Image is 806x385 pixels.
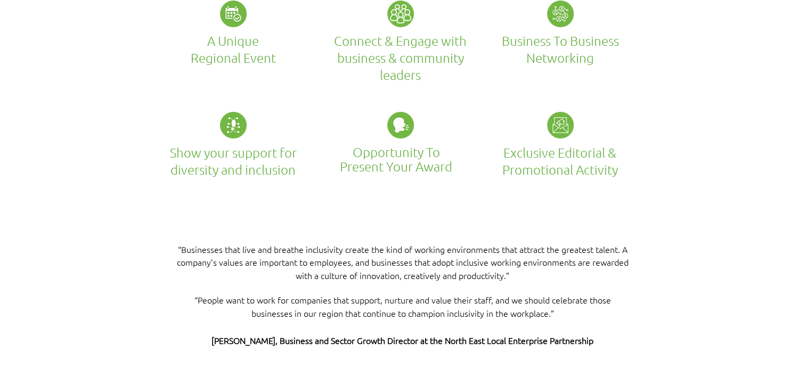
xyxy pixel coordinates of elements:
[334,32,467,83] span: Connect & Engage with business & community leaders
[211,334,593,346] span: [PERSON_NAME], Business and Sector Growth Director at the North East Local Enterprise Partnership
[387,112,414,138] img: speaking opportunities.png
[220,1,247,27] img: sector events.png
[547,1,574,27] img: btb networking.png
[194,294,611,318] span: “People want to work for companies that support, nurture and value their staff, and we should cel...
[502,144,618,177] span: Exclusive Editorial & Promotional Activity
[502,32,619,65] span: Business To Business Networking
[170,144,297,177] span: Show your support for diversity and inclusion
[387,1,414,27] img: icons8-user-groups-100-removebg-preview.png
[547,112,574,138] img: exclusive newsletter features.png
[177,243,629,281] span: “Businesses that live and breathe inclusivity create the kind of working environments that attrac...
[340,144,452,175] span: Opportunity To Present Your Award
[191,32,276,65] span: A Unique Regional Event
[220,112,247,138] img: digital footprint.png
